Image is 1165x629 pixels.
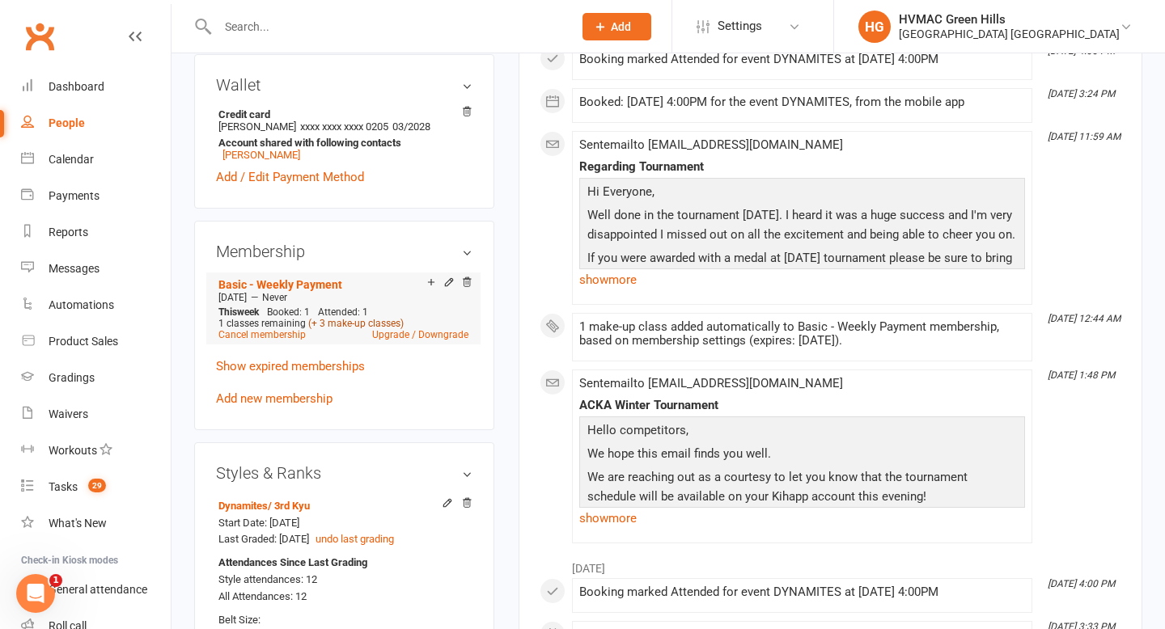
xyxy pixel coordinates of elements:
[583,444,1021,467] p: We hope this email finds you well.
[21,141,171,178] a: Calendar
[49,189,100,202] div: Payments
[19,16,60,57] a: Clubworx
[49,517,107,530] div: What's New
[49,583,147,596] div: General attendance
[214,291,472,304] div: —
[1048,313,1121,324] i: [DATE] 12:44 AM
[21,433,171,469] a: Workouts
[579,320,1025,348] div: 1 make-up class added automatically to Basic - Weekly Payment membership, based on membership set...
[49,226,88,239] div: Reports
[583,182,1021,205] p: Hi Everyone,
[21,287,171,323] a: Automations
[579,399,1025,412] div: ACKA Winter Tournament
[1048,369,1115,381] i: [DATE] 1:48 PM
[49,444,97,457] div: Workouts
[216,464,472,482] h3: Styles & Ranks
[213,15,561,38] input: Search...
[49,298,114,311] div: Automations
[16,574,55,613] iframe: Intercom live chat
[49,80,104,93] div: Dashboard
[49,335,118,348] div: Product Sales
[49,407,88,420] div: Waivers
[579,95,1025,109] div: Booked: [DATE] 4:00PM for the event DYNAMITES, from the mobile app
[21,396,171,433] a: Waivers
[214,306,263,318] div: week
[267,306,310,318] span: Booked: 1
[21,572,171,608] a: General attendance kiosk mode
[49,480,78,493] div: Tasks
[899,12,1120,27] div: HVMAC Green Hills
[21,178,171,214] a: Payments
[318,306,368,318] span: Attended: 1
[218,500,310,512] a: Dynamites
[372,329,468,340] a: Upgrade / Downgrade
[216,106,472,163] li: [PERSON_NAME]
[21,360,171,396] a: Gradings
[218,137,464,149] strong: Account shared with following contacts
[899,27,1120,41] div: [GEOGRAPHIC_DATA] [GEOGRAPHIC_DATA]
[218,517,299,529] span: Start Date: [DATE]
[49,116,85,129] div: People
[1048,131,1121,142] i: [DATE] 11:59 AM
[583,467,1021,510] p: We are reaching out as a courtesy to let you know that the tournament schedule will be available ...
[262,292,287,303] span: Never
[216,391,333,406] a: Add new membership
[218,555,367,572] strong: Attendances Since Last Grading
[88,479,106,492] span: 29
[21,251,171,287] a: Messages
[611,20,631,33] span: Add
[583,248,1021,330] p: If you were awarded with a medal at [DATE] tournament please be sure to bring it in over the next...
[579,376,843,390] span: Sent email to [EMAIL_ADDRESS][DOMAIN_NAME]
[49,262,100,275] div: Messages
[49,371,95,384] div: Gradings
[21,105,171,141] a: People
[300,120,388,133] span: xxxx xxxx xxxx 0205
[579,53,1025,66] div: Booking marked Attended for event DYNAMITES at [DATE] 4:00PM
[21,505,171,542] a: What's New
[1048,578,1115,589] i: [DATE] 4:00 PM
[579,137,843,152] span: Sent email to [EMAIL_ADDRESS][DOMAIN_NAME]
[216,243,472,260] h3: Membership
[392,120,430,133] span: 03/2028
[218,278,342,291] a: Basic - Weekly Payment
[218,108,464,120] strong: Credit card
[579,585,1025,599] div: Booking marked Attended for event DYNAMITES at [DATE] 4:00PM
[21,323,171,360] a: Product Sales
[218,590,307,602] span: All Attendances: 12
[218,318,306,329] span: 1 classes remaining
[218,573,317,585] span: Style attendances: 12
[218,329,306,340] a: Cancel membership
[858,11,891,43] div: HG
[49,153,94,166] div: Calendar
[308,318,404,329] a: (+ 3 make-up classes)
[316,531,394,548] button: undo last grading
[583,420,1021,444] p: Hello competitors,
[21,69,171,105] a: Dashboard
[21,214,171,251] a: Reports
[540,551,1121,577] li: [DATE]
[579,507,1025,530] a: show more
[222,149,300,161] a: [PERSON_NAME]
[216,167,364,187] a: Add / Edit Payment Method
[218,614,261,626] span: Belt Size:
[21,469,171,505] a: Tasks 29
[218,292,247,303] span: [DATE]
[218,306,237,318] span: This
[579,160,1025,174] div: Regarding Tournament
[268,500,310,512] span: / 3rd Kyu
[1048,88,1115,99] i: [DATE] 3:24 PM
[49,574,62,587] span: 1
[216,76,472,94] h3: Wallet
[718,8,762,44] span: Settings
[216,359,365,374] a: Show expired memberships
[218,533,309,545] span: Last Graded: [DATE]
[583,205,1021,248] p: Well done in the tournament [DATE]. I heard it was a huge success and I'm very disappointed I mis...
[579,268,1025,291] a: show more
[582,13,651,40] button: Add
